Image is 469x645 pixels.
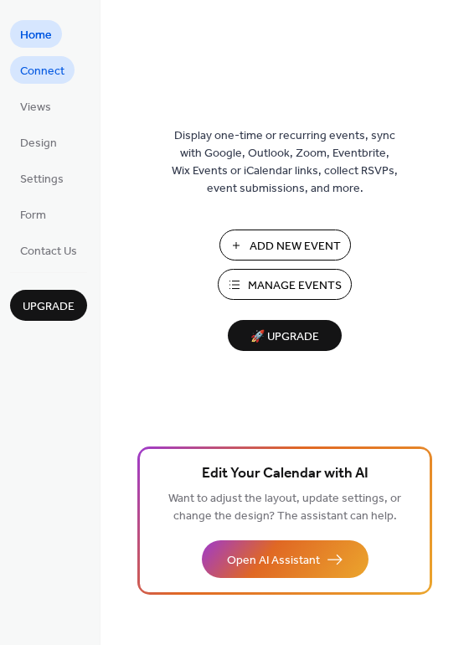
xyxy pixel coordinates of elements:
span: Open AI Assistant [227,552,320,570]
button: Add New Event [219,230,351,261]
a: Design [10,128,67,156]
span: Home [20,27,52,44]
a: Settings [10,164,74,192]
span: Contact Us [20,243,77,261]
span: 🚀 Upgrade [238,326,332,348]
a: Home [10,20,62,48]
a: Contact Us [10,236,87,264]
span: Upgrade [23,298,75,316]
button: 🚀 Upgrade [228,320,342,351]
span: Connect [20,63,64,80]
button: Open AI Assistant [202,540,368,578]
button: Manage Events [218,269,352,300]
a: Views [10,92,61,120]
span: Edit Your Calendar with AI [202,462,368,486]
span: Manage Events [248,277,342,295]
span: Form [20,207,46,224]
span: Add New Event [250,238,341,255]
span: Display one-time or recurring events, sync with Google, Outlook, Zoom, Eventbrite, Wix Events or ... [172,127,398,198]
span: Settings [20,171,64,188]
span: Want to adjust the layout, update settings, or change the design? The assistant can help. [168,488,401,528]
span: Design [20,135,57,152]
a: Connect [10,56,75,84]
a: Form [10,200,56,228]
span: Views [20,99,51,116]
button: Upgrade [10,290,87,321]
